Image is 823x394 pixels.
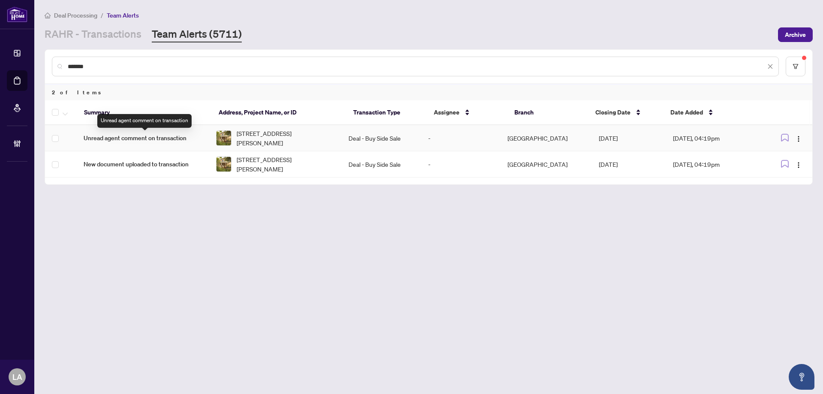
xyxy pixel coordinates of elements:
[785,28,806,42] span: Archive
[789,364,814,390] button: Open asap
[212,100,346,125] th: Address, Project Name, or ID
[342,151,421,177] td: Deal - Buy Side Sale
[501,151,592,177] td: [GEOGRAPHIC_DATA]
[45,12,51,18] span: home
[101,10,103,20] li: /
[501,125,592,151] td: [GEOGRAPHIC_DATA]
[595,108,631,117] span: Closing Date
[421,125,501,151] td: -
[421,151,501,177] td: -
[346,100,427,125] th: Transaction Type
[666,151,762,177] td: [DATE], 04:19pm
[216,157,231,171] img: thumbnail-img
[792,157,805,171] button: Logo
[7,6,27,22] img: logo
[77,100,212,125] th: Summary
[342,125,421,151] td: Deal - Buy Side Sale
[793,63,799,69] span: filter
[792,131,805,145] button: Logo
[589,100,664,125] th: Closing Date
[795,135,802,142] img: Logo
[84,133,202,143] span: Unread agent comment on transaction
[778,27,813,42] button: Archive
[427,100,508,125] th: Assignee
[670,108,703,117] span: Date Added
[786,57,805,76] button: filter
[767,63,773,69] span: close
[45,84,812,100] div: 2 of Items
[666,125,762,151] td: [DATE], 04:19pm
[237,155,335,174] span: [STREET_ADDRESS][PERSON_NAME]
[12,371,22,383] span: LA
[152,27,242,42] a: Team Alerts (5711)
[97,114,192,128] div: Unread agent comment on transaction
[45,27,141,42] a: RAHR - Transactions
[84,159,202,169] span: New document uploaded to transaction
[592,151,666,177] td: [DATE]
[237,129,335,147] span: [STREET_ADDRESS][PERSON_NAME]
[216,131,231,145] img: thumbnail-img
[508,100,588,125] th: Branch
[107,12,139,19] span: Team Alerts
[54,12,97,19] span: Deal Processing
[664,100,760,125] th: Date Added
[434,108,460,117] span: Assignee
[795,162,802,168] img: Logo
[592,125,666,151] td: [DATE]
